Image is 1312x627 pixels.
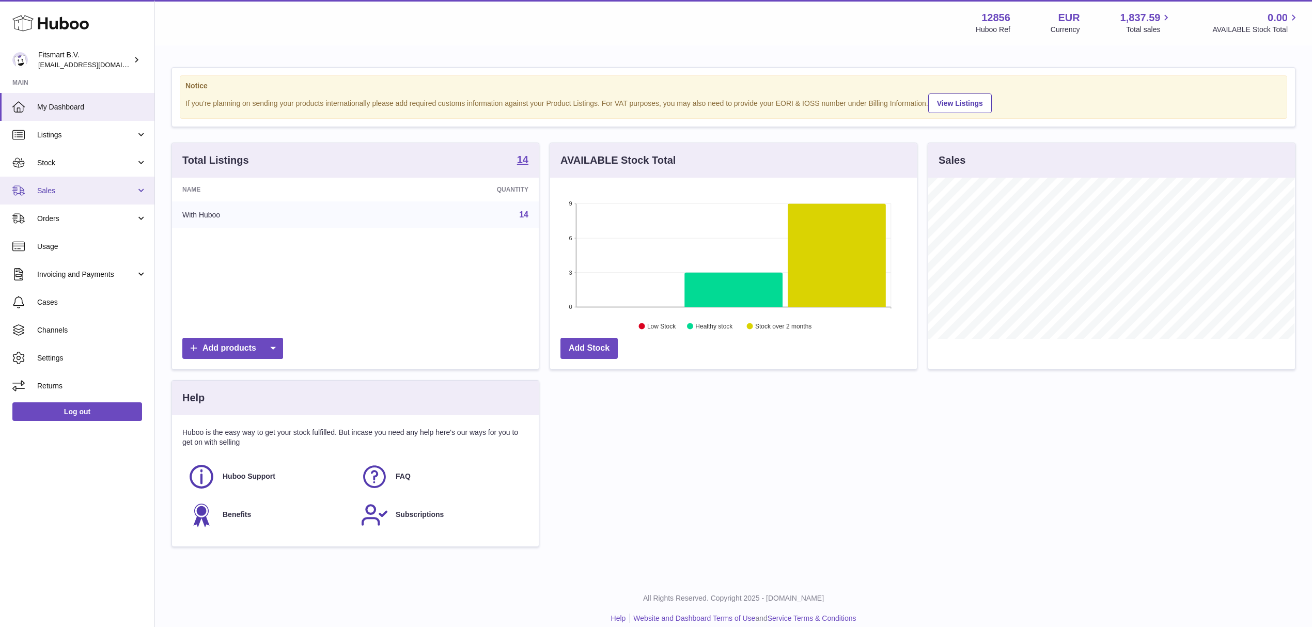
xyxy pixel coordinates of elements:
[185,81,1282,91] strong: Notice
[1058,11,1080,25] strong: EUR
[38,60,152,69] span: [EMAIL_ADDRESS][DOMAIN_NAME]
[569,270,572,276] text: 3
[38,50,131,70] div: Fitsmart B.V.
[396,510,444,520] span: Subscriptions
[37,353,147,363] span: Settings
[182,338,283,359] a: Add products
[569,304,572,310] text: 0
[188,501,350,529] a: Benefits
[172,178,366,201] th: Name
[361,463,523,491] a: FAQ
[939,153,965,167] h3: Sales
[172,201,366,228] td: With Huboo
[981,11,1010,25] strong: 12856
[12,402,142,421] a: Log out
[517,154,528,167] a: 14
[366,178,539,201] th: Quantity
[185,92,1282,113] div: If you're planning on sending your products internationally please add required customs informati...
[188,463,350,491] a: Huboo Support
[647,323,676,330] text: Low Stock
[37,214,136,224] span: Orders
[37,325,147,335] span: Channels
[37,270,136,279] span: Invoicing and Payments
[37,297,147,307] span: Cases
[182,428,528,447] p: Huboo is the easy way to get your stock fulfilled. But incase you need any help here's our ways f...
[611,614,626,622] a: Help
[37,158,136,168] span: Stock
[768,614,856,622] a: Service Terms & Conditions
[396,472,411,481] span: FAQ
[1051,25,1080,35] div: Currency
[182,153,249,167] h3: Total Listings
[1212,25,1300,35] span: AVAILABLE Stock Total
[695,323,733,330] text: Healthy stock
[1212,11,1300,35] a: 0.00 AVAILABLE Stock Total
[928,93,992,113] a: View Listings
[519,210,528,219] a: 14
[37,186,136,196] span: Sales
[1120,11,1161,25] span: 1,837.59
[37,130,136,140] span: Listings
[1268,11,1288,25] span: 0.00
[630,614,856,623] li: and
[163,593,1304,603] p: All Rights Reserved. Copyright 2025 - [DOMAIN_NAME]
[1126,25,1172,35] span: Total sales
[755,323,811,330] text: Stock over 2 months
[569,200,572,207] text: 9
[37,102,147,112] span: My Dashboard
[361,501,523,529] a: Subscriptions
[633,614,755,622] a: Website and Dashboard Terms of Use
[37,381,147,391] span: Returns
[517,154,528,165] strong: 14
[976,25,1010,35] div: Huboo Ref
[560,153,676,167] h3: AVAILABLE Stock Total
[569,235,572,241] text: 6
[1120,11,1173,35] a: 1,837.59 Total sales
[223,510,251,520] span: Benefits
[560,338,618,359] a: Add Stock
[37,242,147,252] span: Usage
[223,472,275,481] span: Huboo Support
[12,52,28,68] img: internalAdmin-12856@internal.huboo.com
[182,391,205,405] h3: Help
